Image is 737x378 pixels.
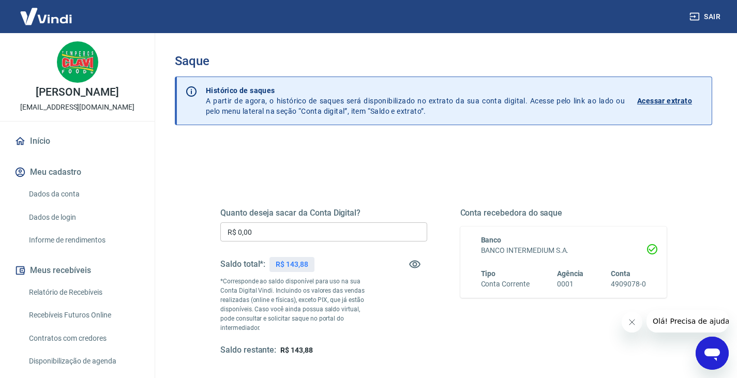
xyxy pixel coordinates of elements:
a: Recebíveis Futuros Online [25,305,142,326]
iframe: Mensagem da empresa [646,310,729,332]
h6: 0001 [557,279,584,290]
p: [PERSON_NAME] [36,87,118,98]
span: Tipo [481,269,496,278]
p: A partir de agora, o histórico de saques será disponibilizado no extrato da sua conta digital. Ac... [206,85,625,116]
img: 4a9885e4-7c89-429e-b3cd-401ef6b3654a.jpeg [57,41,98,83]
p: *Corresponde ao saldo disponível para uso na sua Conta Digital Vindi. Incluindo os valores das ve... [220,277,375,332]
span: Banco [481,236,502,244]
iframe: Botão para abrir a janela de mensagens [696,337,729,370]
span: R$ 143,88 [280,346,313,354]
a: Relatório de Recebíveis [25,282,142,303]
span: Conta [611,269,630,278]
span: Olá! Precisa de ajuda? [6,7,87,16]
p: R$ 143,88 [276,259,308,270]
a: Acessar extrato [637,85,703,116]
p: Histórico de saques [206,85,625,96]
span: Agência [557,269,584,278]
p: [EMAIL_ADDRESS][DOMAIN_NAME] [20,102,134,113]
img: Vindi [12,1,80,32]
h5: Quanto deseja sacar da Conta Digital? [220,208,427,218]
p: Acessar extrato [637,96,692,106]
a: Dados da conta [25,184,142,205]
a: Contratos com credores [25,328,142,349]
a: Início [12,130,142,153]
a: Disponibilização de agenda [25,351,142,372]
h6: Conta Corrente [481,279,530,290]
h6: 4909078-0 [611,279,646,290]
button: Sair [687,7,725,26]
h6: BANCO INTERMEDIUM S.A. [481,245,646,256]
h5: Saldo restante: [220,345,276,356]
a: Dados de login [25,207,142,228]
h5: Saldo total*: [220,259,265,269]
h3: Saque [175,54,712,68]
button: Meu cadastro [12,161,142,184]
a: Informe de rendimentos [25,230,142,251]
iframe: Fechar mensagem [622,312,642,332]
h5: Conta recebedora do saque [460,208,667,218]
button: Meus recebíveis [12,259,142,282]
